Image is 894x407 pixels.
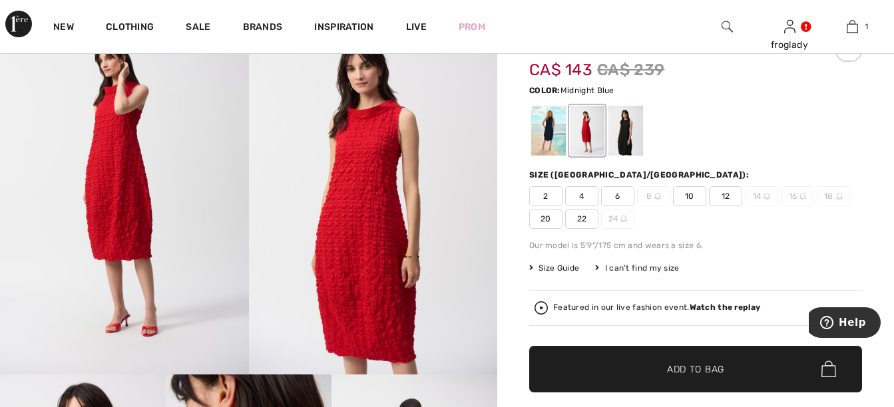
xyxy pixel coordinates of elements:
[709,186,742,206] span: 12
[817,186,850,206] span: 18
[601,209,634,229] span: 24
[529,47,592,79] span: CA$ 143
[637,186,670,206] span: 8
[529,186,562,206] span: 2
[53,21,74,35] a: New
[535,301,548,315] img: Watch the replay
[781,186,814,206] span: 16
[529,209,562,229] span: 20
[759,38,820,52] div: froglady
[620,215,627,222] img: ring-m.svg
[764,193,770,200] img: ring-m.svg
[673,186,706,206] span: 10
[243,21,283,35] a: Brands
[459,20,485,34] a: Prom
[529,262,579,274] span: Size Guide
[836,193,843,200] img: ring-m.svg
[314,21,373,35] span: Inspiration
[745,186,778,206] span: 14
[565,209,598,229] span: 22
[821,19,883,35] a: 1
[784,19,795,35] img: My Info
[553,303,760,312] div: Featured in our live fashion event.
[186,21,210,35] a: Sale
[529,239,862,251] div: Our model is 5'9"/175 cm and wears a size 6.
[5,11,32,37] img: 1ère Avenue
[106,21,154,35] a: Clothing
[595,262,679,274] div: I can't find my size
[821,360,836,378] img: Bag.svg
[560,86,614,95] span: Midnight Blue
[597,58,664,82] span: CA$ 239
[722,19,733,35] img: search the website
[570,106,604,156] div: Radiant red
[529,346,862,392] button: Add to Bag
[865,21,868,33] span: 1
[529,86,560,95] span: Color:
[809,307,881,340] iframe: Opens a widget where you can find more information
[406,20,427,34] a: Live
[667,362,724,376] span: Add to Bag
[690,303,761,312] strong: Watch the replay
[249,2,498,374] img: Knee-Length Shift Dress Style 241204. 2
[531,106,566,156] div: Midnight Blue
[784,20,795,33] a: Sign In
[654,193,661,200] img: ring-m.svg
[799,193,806,200] img: ring-m.svg
[601,186,634,206] span: 6
[847,19,858,35] img: My Bag
[529,169,752,181] div: Size ([GEOGRAPHIC_DATA]/[GEOGRAPHIC_DATA]):
[565,186,598,206] span: 4
[608,106,643,156] div: Black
